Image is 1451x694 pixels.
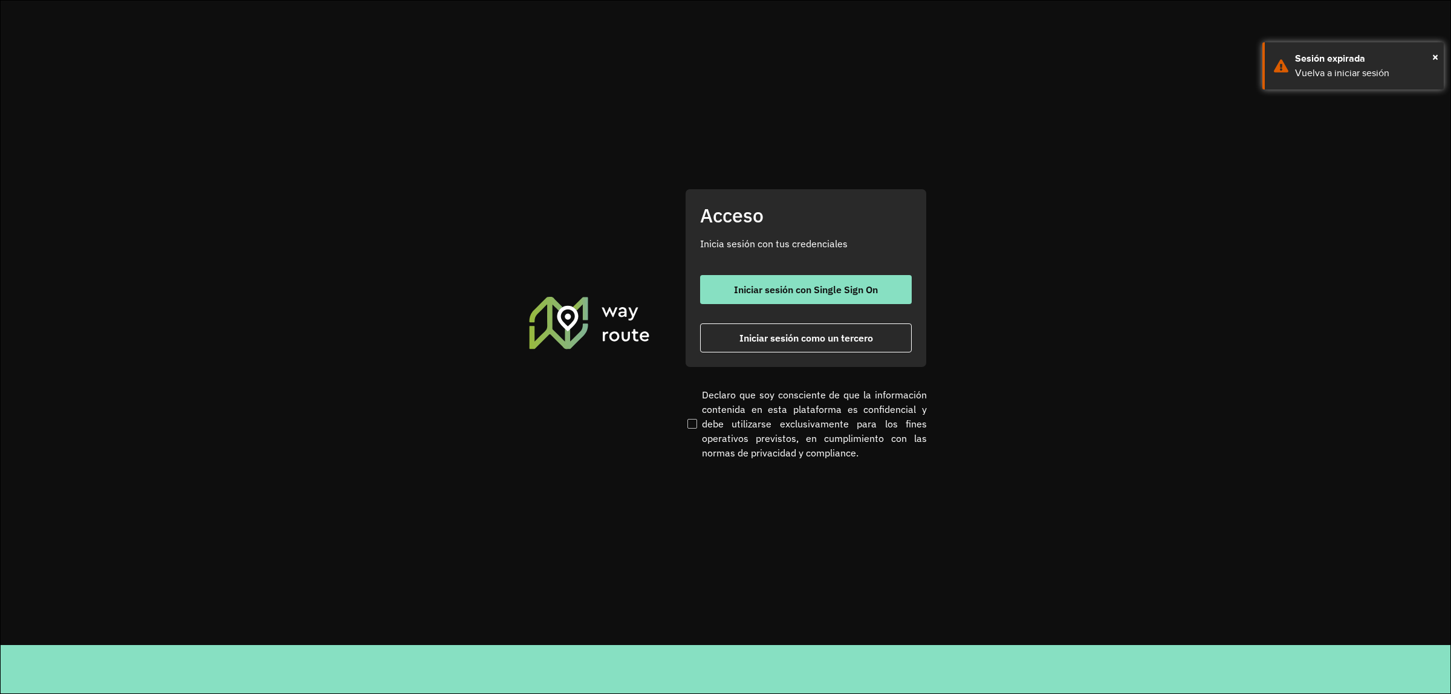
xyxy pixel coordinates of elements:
[739,333,873,343] span: Iniciar sesión como un tercero
[1295,66,1435,80] div: Vuelva a iniciar sesión
[700,236,912,251] p: Inicia sesión con tus credenciales
[700,275,912,304] button: button
[1432,48,1438,66] button: Close
[700,204,912,227] h2: Acceso
[1432,48,1438,66] span: ×
[685,388,927,460] label: Declaro que soy consciente de que la información contenida en esta plataforma es confidencial y d...
[734,285,878,294] span: Iniciar sesión con Single Sign On
[527,295,652,351] img: Roteirizador AmbevTech
[1295,51,1435,66] div: Sesión expirada
[700,323,912,352] button: button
